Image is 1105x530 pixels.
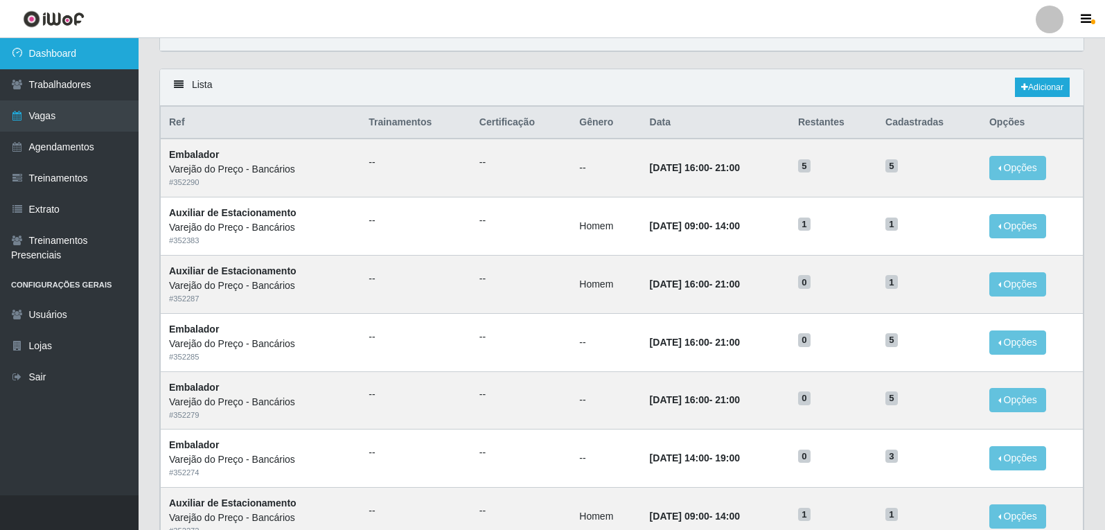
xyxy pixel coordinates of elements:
time: [DATE] 16:00 [650,337,709,348]
th: Cadastradas [877,107,981,139]
ul: -- [369,330,463,344]
span: 5 [798,159,811,173]
th: Certificação [471,107,572,139]
ul: -- [369,272,463,286]
span: 0 [798,333,811,347]
time: 14:00 [715,511,740,522]
time: 21:00 [715,279,740,290]
th: Opções [981,107,1084,139]
button: Opções [989,446,1046,470]
div: # 352285 [169,351,352,363]
span: 5 [885,159,898,173]
time: [DATE] 09:00 [650,220,709,231]
strong: - [650,162,740,173]
span: 1 [798,508,811,522]
div: Varejão do Preço - Bancários [169,452,352,467]
strong: - [650,452,740,463]
strong: - [650,279,740,290]
div: # 352287 [169,293,352,305]
th: Data [642,107,790,139]
th: Gênero [571,107,641,139]
span: 1 [885,218,898,231]
th: Ref [161,107,361,139]
span: 1 [798,218,811,231]
button: Opções [989,388,1046,412]
div: Lista [160,69,1084,106]
button: Opções [989,156,1046,180]
time: 21:00 [715,337,740,348]
ul: -- [369,445,463,460]
strong: Auxiliar de Estacionamento [169,265,297,276]
ul: -- [479,213,563,228]
span: 5 [885,333,898,347]
div: Varejão do Preço - Bancários [169,511,352,525]
div: Varejão do Preço - Bancários [169,395,352,409]
div: # 352290 [169,177,352,188]
strong: Auxiliar de Estacionamento [169,497,297,509]
ul: -- [479,272,563,286]
time: [DATE] 16:00 [650,394,709,405]
time: 21:00 [715,162,740,173]
th: Trainamentos [360,107,471,139]
td: -- [571,430,641,488]
ul: -- [479,445,563,460]
strong: - [650,220,740,231]
ul: -- [369,213,463,228]
span: 0 [798,275,811,289]
ul: -- [369,387,463,402]
div: Varejão do Preço - Bancários [169,220,352,235]
div: # 352274 [169,467,352,479]
time: 19:00 [715,452,740,463]
td: -- [571,313,641,371]
span: 0 [798,450,811,463]
span: 1 [885,275,898,289]
td: -- [571,139,641,197]
ul: -- [369,155,463,170]
strong: - [650,394,740,405]
button: Opções [989,504,1046,529]
button: Opções [989,330,1046,355]
strong: - [650,337,740,348]
strong: Embalador [169,324,219,335]
strong: Embalador [169,439,219,450]
a: Adicionar [1015,78,1070,97]
button: Opções [989,214,1046,238]
div: # 352279 [169,409,352,421]
span: 1 [885,508,898,522]
div: Varejão do Preço - Bancários [169,162,352,177]
strong: Auxiliar de Estacionamento [169,207,297,218]
span: 3 [885,450,898,463]
button: Opções [989,272,1046,297]
img: CoreUI Logo [23,10,85,28]
span: 0 [798,391,811,405]
time: [DATE] 09:00 [650,511,709,522]
time: 14:00 [715,220,740,231]
time: [DATE] 16:00 [650,279,709,290]
ul: -- [479,387,563,402]
td: Homem [571,255,641,313]
time: [DATE] 16:00 [650,162,709,173]
time: [DATE] 14:00 [650,452,709,463]
ul: -- [479,330,563,344]
span: 5 [885,391,898,405]
strong: Embalador [169,149,219,160]
div: # 352383 [169,235,352,247]
strong: - [650,511,740,522]
strong: Embalador [169,382,219,393]
th: Restantes [790,107,877,139]
td: -- [571,371,641,430]
div: Varejão do Preço - Bancários [169,279,352,293]
ul: -- [479,155,563,170]
ul: -- [479,504,563,518]
td: Homem [571,197,641,256]
ul: -- [369,504,463,518]
div: Varejão do Preço - Bancários [169,337,352,351]
time: 21:00 [715,394,740,405]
